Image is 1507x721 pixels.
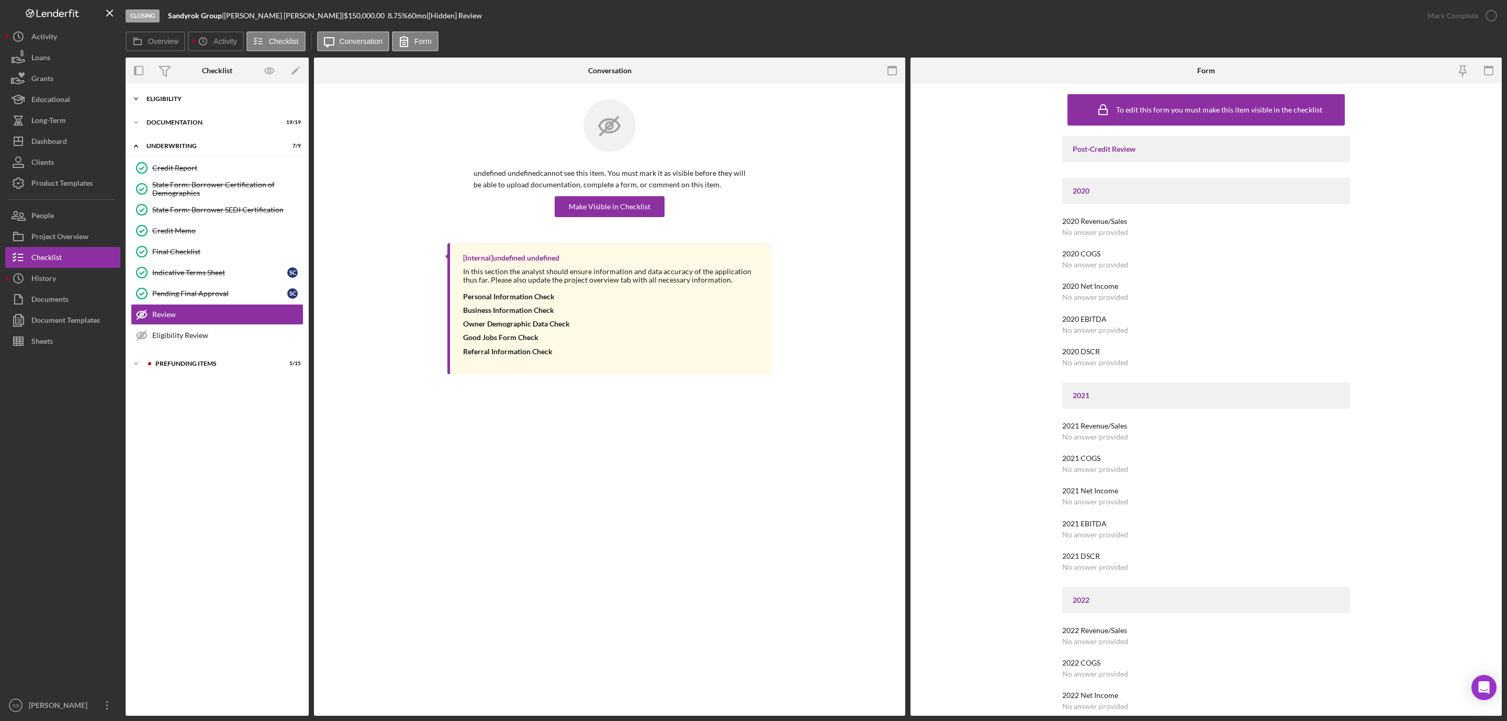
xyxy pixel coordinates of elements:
[5,89,120,110] button: Educational
[282,143,301,149] div: 7 / 9
[392,31,438,51] button: Form
[1073,596,1340,604] div: 2022
[31,26,57,50] div: Activity
[26,695,94,718] div: [PERSON_NAME]
[31,131,67,154] div: Dashboard
[152,227,303,235] div: Credit Memo
[31,47,50,71] div: Loans
[1062,465,1128,474] div: No answer provided
[5,152,120,173] button: Clients
[5,68,120,89] button: Grants
[463,306,761,314] div: Business Information Check
[463,292,761,301] div: Personal Information Check
[131,220,303,241] a: Credit Memo
[131,157,303,178] a: Credit Report
[1062,293,1128,301] div: No answer provided
[282,119,301,126] div: 19 / 19
[5,110,120,131] button: Long-Term
[152,310,303,319] div: Review
[344,12,388,20] div: $150,000.00
[1062,282,1350,290] div: 2020 Net Income
[31,68,53,92] div: Grants
[148,37,178,46] label: Overview
[1417,5,1502,26] button: Mark Complete
[317,31,390,51] button: Conversation
[1062,433,1128,441] div: No answer provided
[152,289,287,298] div: Pending Final Approval
[5,26,120,47] a: Activity
[131,283,303,304] a: Pending Final ApprovalSC
[155,360,275,367] div: Prefunding Items
[5,310,120,331] a: Document Templates
[1062,422,1350,430] div: 2021 Revenue/Sales
[5,289,120,310] a: Documents
[569,196,650,217] div: Make Visible in Checklist
[474,167,746,191] p: undefined undefined cannot see this item. You must mark it as visible before they will be able to...
[1062,520,1350,528] div: 2021 EBITDA
[1062,228,1128,236] div: No answer provided
[131,178,303,199] a: State Form: Borrower Certification of Demographics
[414,37,432,46] label: Form
[152,331,303,340] div: Eligibility Review
[31,89,70,112] div: Educational
[1062,487,1350,495] div: 2021 Net Income
[5,226,120,247] button: Project Overview
[1073,145,1340,153] div: Post-Credit Review
[1062,261,1128,269] div: No answer provided
[287,288,298,299] div: S C
[31,110,66,133] div: Long-Term
[31,247,62,271] div: Checklist
[1062,563,1128,571] div: No answer provided
[1062,659,1350,667] div: 2022 COGS
[131,262,303,283] a: Indicative Terms SheetSC
[269,37,299,46] label: Checklist
[5,173,120,194] a: Product Templates
[426,12,482,20] div: | [Hidden] Review
[31,205,54,229] div: People
[152,164,303,172] div: Credit Report
[463,320,761,328] div: Owner Demographic Data Check
[5,247,120,268] button: Checklist
[1062,670,1128,678] div: No answer provided
[5,268,120,289] button: History
[5,331,120,352] button: Sheets
[152,206,303,214] div: State Form: Borrower SEDI Certification
[131,199,303,220] a: State Form: Borrower SEDI Certification
[463,267,761,292] div: In this section the analyst should ensure information and data accuracy of the application thus f...
[126,31,185,51] button: Overview
[1062,217,1350,226] div: 2020 Revenue/Sales
[1062,552,1350,560] div: 2021 DSCR
[5,205,120,226] button: People
[340,37,383,46] label: Conversation
[31,268,56,291] div: History
[408,12,426,20] div: 60 mo
[588,66,632,75] div: Conversation
[246,31,306,51] button: Checklist
[31,331,53,354] div: Sheets
[224,12,344,20] div: [PERSON_NAME] [PERSON_NAME] |
[1062,531,1128,539] div: No answer provided
[188,31,243,51] button: Activity
[168,12,224,20] div: |
[1062,702,1128,711] div: No answer provided
[555,196,665,217] button: Make Visible in Checklist
[152,247,303,256] div: Final Checklist
[1062,637,1128,646] div: No answer provided
[5,47,120,68] button: Loans
[1073,187,1340,195] div: 2020
[31,152,54,175] div: Clients
[463,347,761,356] div: Referral Information Check
[1062,347,1350,356] div: 2020 DSCR
[31,289,69,312] div: Documents
[1197,66,1215,75] div: Form
[126,9,160,22] div: Closing
[31,226,88,250] div: Project Overview
[131,304,303,325] a: Review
